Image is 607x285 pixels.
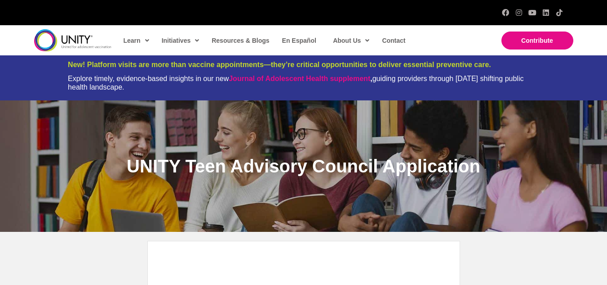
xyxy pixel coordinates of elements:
[229,75,370,82] a: Journal of Adolescent Health supplement
[162,34,199,47] span: Initiatives
[34,29,111,51] img: unity-logo-dark
[282,37,316,44] span: En Español
[377,30,409,51] a: Contact
[382,37,405,44] span: Contact
[212,37,269,44] span: Resources & Blogs
[229,75,372,82] strong: ,
[328,30,373,51] a: About Us
[278,30,320,51] a: En Español
[556,9,563,16] a: TikTok
[515,9,523,16] a: Instagram
[502,9,509,16] a: Facebook
[333,34,369,47] span: About Us
[521,37,553,44] span: Contribute
[542,9,549,16] a: LinkedIn
[501,32,573,50] a: Contribute
[207,30,273,51] a: Resources & Blogs
[127,156,480,176] span: UNITY Teen Advisory Council Application
[68,74,539,91] div: Explore timely, evidence-based insights in our new guiding providers through [DATE] shifting publ...
[529,9,536,16] a: YouTube
[124,34,149,47] span: Learn
[68,61,491,68] span: New! Platform visits are more than vaccine appointments—they’re critical opportunities to deliver...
